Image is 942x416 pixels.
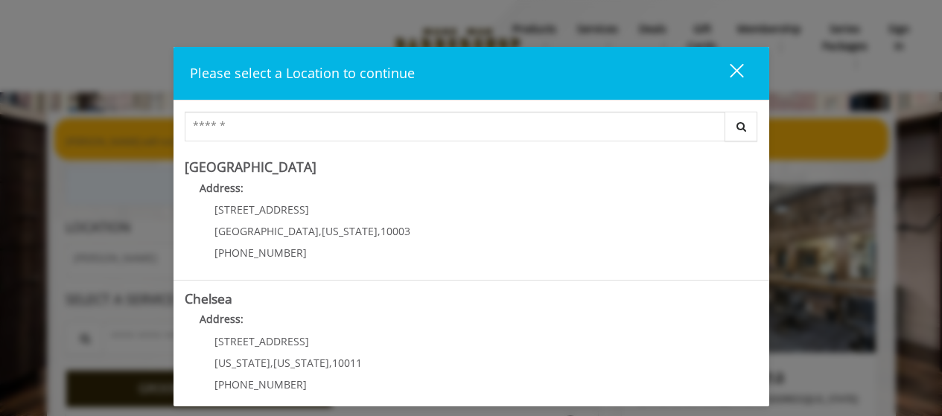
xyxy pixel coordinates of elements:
div: Center Select [185,112,758,149]
span: [US_STATE] [214,356,270,370]
span: , [329,356,332,370]
span: [STREET_ADDRESS] [214,334,309,348]
b: Address: [200,181,244,195]
span: [PHONE_NUMBER] [214,377,307,391]
span: , [319,224,322,238]
span: [US_STATE] [273,356,329,370]
button: close dialog [702,58,753,89]
div: close dialog [713,63,742,85]
span: [US_STATE] [322,224,378,238]
b: Address: [200,312,244,326]
b: Chelsea [185,289,232,307]
span: [PHONE_NUMBER] [214,246,307,260]
span: , [378,224,381,238]
i: Search button [733,121,750,132]
span: [STREET_ADDRESS] [214,202,309,217]
span: [GEOGRAPHIC_DATA] [214,224,319,238]
span: , [270,356,273,370]
span: 10011 [332,356,362,370]
span: Please select a Location to continue [190,64,415,82]
input: Search Center [185,112,725,141]
b: [GEOGRAPHIC_DATA] [185,158,316,176]
span: 10003 [381,224,410,238]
